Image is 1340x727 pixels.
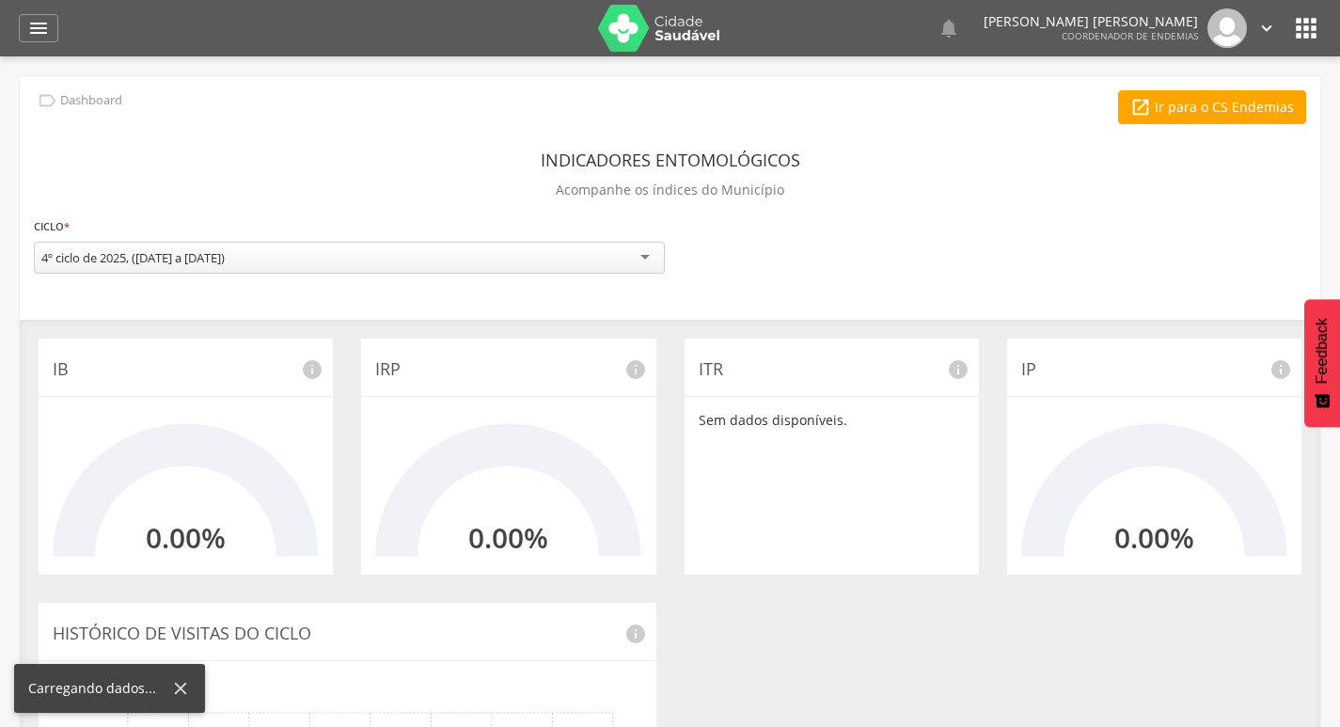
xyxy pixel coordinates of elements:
i:  [37,90,57,111]
span: Feedback [1314,318,1331,384]
h2: 0.00% [468,522,548,553]
i: info [1269,358,1292,381]
i:  [27,17,50,40]
i: info [624,623,647,645]
p: IB [53,357,319,382]
a:  [19,14,58,42]
a: Ir para o CS Endemias [1118,90,1306,124]
p: IRP [375,357,641,382]
p: ITR [699,357,965,382]
p: [PERSON_NAME] [PERSON_NAME] [984,15,1198,28]
div: 4º ciclo de 2025, ([DATE] a [DATE]) [41,249,225,266]
p: Sem dados disponíveis. [699,411,965,430]
i: info [947,358,970,381]
a:  [1256,8,1277,48]
i:  [1130,97,1151,118]
label: Ciclo [34,216,70,237]
div: Carregando dados... [28,679,170,698]
p: Dashboard [60,93,122,108]
a:  [938,8,960,48]
i:  [938,17,960,40]
i: info [624,358,647,381]
p: Acompanhe os índices do Município [556,177,784,203]
header: Indicadores Entomológicos [541,143,800,177]
p: Histórico de Visitas do Ciclo [53,622,642,646]
i:  [1256,18,1277,39]
span: Coordenador de Endemias [1062,29,1198,42]
button: Feedback - Mostrar pesquisa [1304,299,1340,427]
p: IP [1021,357,1287,382]
i:  [1291,13,1321,43]
h2: 0.00% [146,522,226,553]
i: info [301,358,323,381]
h2: 0.00% [1114,522,1194,553]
